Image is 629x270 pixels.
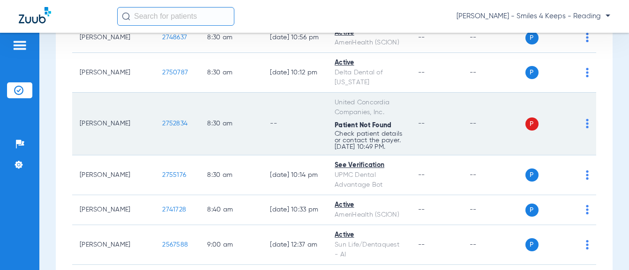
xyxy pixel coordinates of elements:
span: 2752834 [162,120,187,127]
div: AmeriHealth (SCION) [335,38,403,48]
p: Check patient details or contact the payer. [DATE] 10:49 PM. [335,131,403,150]
td: -- [462,225,525,265]
td: -- [462,195,525,225]
div: Delta Dental of [US_STATE] [335,68,403,88]
span: 2755176 [162,172,186,178]
td: 9:00 AM [200,225,262,265]
td: [PERSON_NAME] [72,155,155,195]
td: [PERSON_NAME] [72,53,155,93]
iframe: Chat Widget [582,225,629,270]
img: group-dot-blue.svg [586,205,589,214]
div: Sun Life/Dentaquest - AI [335,240,403,260]
td: 8:30 AM [200,155,262,195]
span: -- [418,172,425,178]
img: group-dot-blue.svg [586,33,589,42]
img: group-dot-blue.svg [586,170,589,180]
td: 8:30 AM [200,53,262,93]
span: P [525,117,539,131]
td: -- [262,93,327,155]
div: United Concordia Companies, Inc. [335,98,403,117]
span: -- [418,69,425,76]
span: 2748637 [162,34,187,41]
td: [PERSON_NAME] [72,93,155,155]
span: 2741728 [162,206,186,213]
td: [DATE] 10:33 PM [262,195,327,225]
span: P [525,204,539,217]
div: Active [335,58,403,68]
img: hamburger-icon [12,40,27,51]
span: 2750787 [162,69,188,76]
div: Active [335,230,403,240]
td: [DATE] 12:37 AM [262,225,327,265]
span: [PERSON_NAME] - Smiles 4 Keeps - Reading [457,12,610,21]
span: Patient Not Found [335,122,391,129]
div: Active [335,28,403,38]
span: P [525,168,539,182]
td: 8:30 AM [200,93,262,155]
div: Active [335,200,403,210]
td: [DATE] 10:12 PM [262,53,327,93]
div: See Verification [335,161,403,170]
td: [DATE] 10:56 PM [262,23,327,53]
td: -- [462,93,525,155]
span: -- [418,120,425,127]
span: -- [418,34,425,41]
img: Zuub Logo [19,7,51,23]
td: [PERSON_NAME] [72,23,155,53]
span: P [525,66,539,79]
input: Search for patients [117,7,234,26]
td: [DATE] 10:14 PM [262,155,327,195]
img: group-dot-blue.svg [586,68,589,77]
span: P [525,31,539,44]
span: P [525,238,539,251]
td: [PERSON_NAME] [72,225,155,265]
td: 8:30 AM [200,23,262,53]
div: AmeriHealth (SCION) [335,210,403,220]
div: UPMC Dental Advantage Bot [335,170,403,190]
td: [PERSON_NAME] [72,195,155,225]
td: -- [462,23,525,53]
span: -- [418,206,425,213]
td: -- [462,155,525,195]
img: group-dot-blue.svg [586,119,589,128]
td: -- [462,53,525,93]
span: 2567588 [162,241,188,248]
td: 8:40 AM [200,195,262,225]
span: -- [418,241,425,248]
img: Search Icon [122,12,130,21]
